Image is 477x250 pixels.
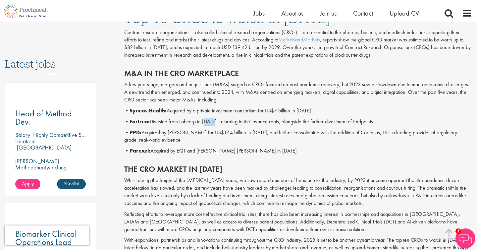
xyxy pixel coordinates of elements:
p: [PERSON_NAME] Methodenentwicklung (m/w/d)** | Dauerhaft | Biowissenschaften | [GEOGRAPHIC_DATA] (... [15,158,86,196]
a: Apply [15,179,40,189]
span: Location: [15,137,35,145]
b: Parexel: [130,147,150,154]
p: • Acquired by a private investment consortium for US$7 billion in [DATE] [124,107,472,115]
a: Biomarker Clinical Operations Lead [15,230,86,246]
a: Shortlist [57,179,86,189]
a: About us [281,9,303,18]
a: Upload CV [390,9,419,18]
span: Head of Method Dev. [15,108,72,127]
p: Highly Competitive Salary [33,131,93,139]
b: Syneos Health: [130,107,167,114]
a: MarketsandMarkets [278,36,320,43]
h2: M&A in the CRO marketplace [124,69,472,78]
img: Chatbot [455,228,475,248]
p: • Divested from Labcorp in [DATE], returning to its Covance roots, alongside the further divestme... [124,118,472,126]
b: Fortrea: [130,118,150,125]
p: • Acquired by [PERSON_NAME] for US$17.4 billion in [DATE], and further consolidated with the addi... [124,129,472,144]
h2: The CRO market in [DATE] [124,165,472,173]
a: Jobs [253,9,265,18]
a: Join us [320,9,337,18]
h1: Top 10 CROs to watch in [DATE] [124,11,472,26]
b: PPD: [130,129,141,136]
p: Reflecting efforts to leverage more cost-effective clinical trial sites, there has also been incr... [124,211,472,233]
p: A few years ago, mergers and acquisitions (M&As) surged as CROs focused on post-pandemic recovery... [124,81,472,104]
p: [GEOGRAPHIC_DATA] (60318), [GEOGRAPHIC_DATA] [15,144,72,164]
iframe: reCAPTCHA [5,225,89,245]
span: Salary [15,131,30,139]
p: Whilst during the height of the [MEDICAL_DATA] years, we saw record numbers of hires across the i... [124,177,472,207]
h3: Latest jobs [5,42,96,74]
span: Apply [22,180,34,187]
a: Contact [353,9,373,18]
span: 1 [455,228,461,234]
a: Head of Method Dev. [15,109,86,126]
p: • Acquired by EQT and [PERSON_NAME] [PERSON_NAME] in [DATE] [124,147,472,155]
p: Contract research organisations – also called clinical research organisations (CROs) – are essent... [124,29,472,59]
